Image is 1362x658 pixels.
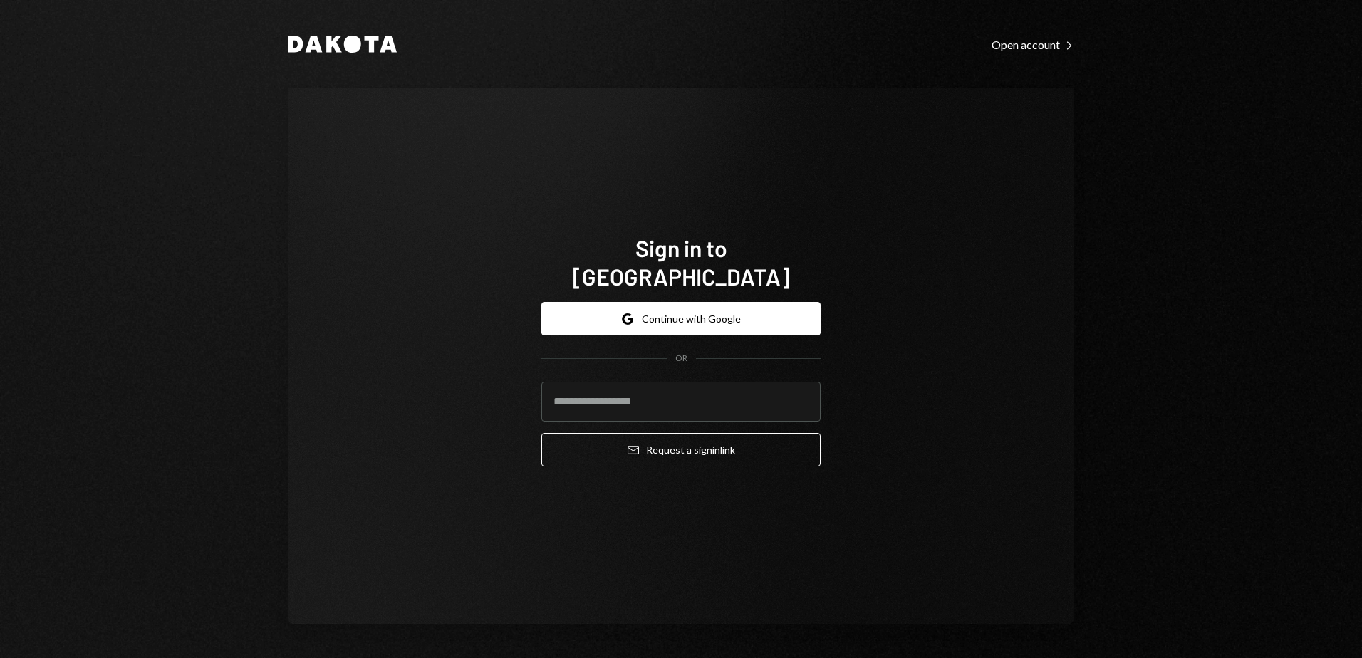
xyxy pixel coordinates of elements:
[541,234,821,291] h1: Sign in to [GEOGRAPHIC_DATA]
[675,352,687,365] div: OR
[992,38,1074,52] div: Open account
[541,433,821,466] button: Request a signinlink
[541,302,821,335] button: Continue with Google
[992,36,1074,52] a: Open account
